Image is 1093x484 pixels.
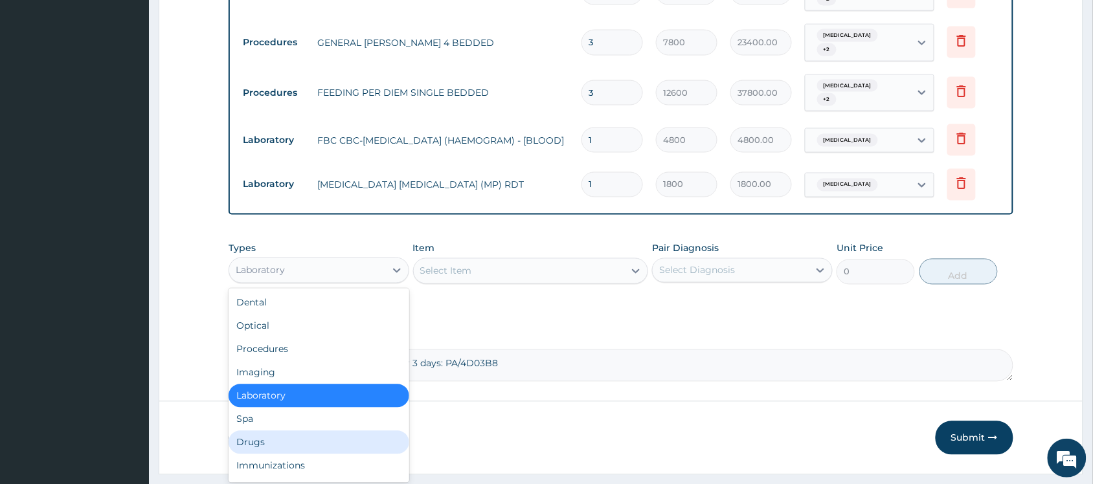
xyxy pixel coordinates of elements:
label: Unit Price [837,242,883,255]
div: Drugs [229,431,409,454]
label: Comment [229,331,1013,342]
div: Laboratory [229,384,409,408]
td: Procedures [236,30,311,54]
div: Select Item [420,265,472,278]
span: [MEDICAL_DATA] [817,80,878,93]
td: FBC CBC-[MEDICAL_DATA] (HAEMOGRAM) - [BLOOD] [311,127,575,153]
span: + 2 [817,93,837,106]
button: Add [919,259,998,285]
td: Laboratory [236,128,311,152]
td: FEEDING PER DIEM SINGLE BEDDED [311,80,575,105]
div: Immunizations [229,454,409,478]
button: Submit [936,421,1013,455]
div: Minimize live chat window [212,6,243,38]
td: GENERAL [PERSON_NAME] 4 BEDDED [311,30,575,56]
label: Types [229,243,256,254]
span: [MEDICAL_DATA] [817,29,878,42]
div: Dental [229,291,409,314]
td: [MEDICAL_DATA] [MEDICAL_DATA] (MP) RDT [311,172,575,198]
div: Select Diagnosis [659,264,735,277]
span: + 2 [817,43,837,56]
label: Pair Diagnosis [652,242,719,255]
div: Spa [229,408,409,431]
td: Procedures [236,81,311,105]
img: d_794563401_company_1708531726252_794563401 [24,65,52,97]
div: Chat with us now [67,72,218,89]
textarea: Type your message and hit 'Enter' [6,336,247,381]
label: Item [413,242,435,255]
div: Procedures [229,338,409,361]
span: We're online! [75,154,179,285]
span: [MEDICAL_DATA] [817,179,878,192]
span: [MEDICAL_DATA] [817,134,878,147]
td: Laboratory [236,173,311,197]
div: Imaging [229,361,409,384]
div: Laboratory [236,264,285,277]
div: Optical [229,314,409,338]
